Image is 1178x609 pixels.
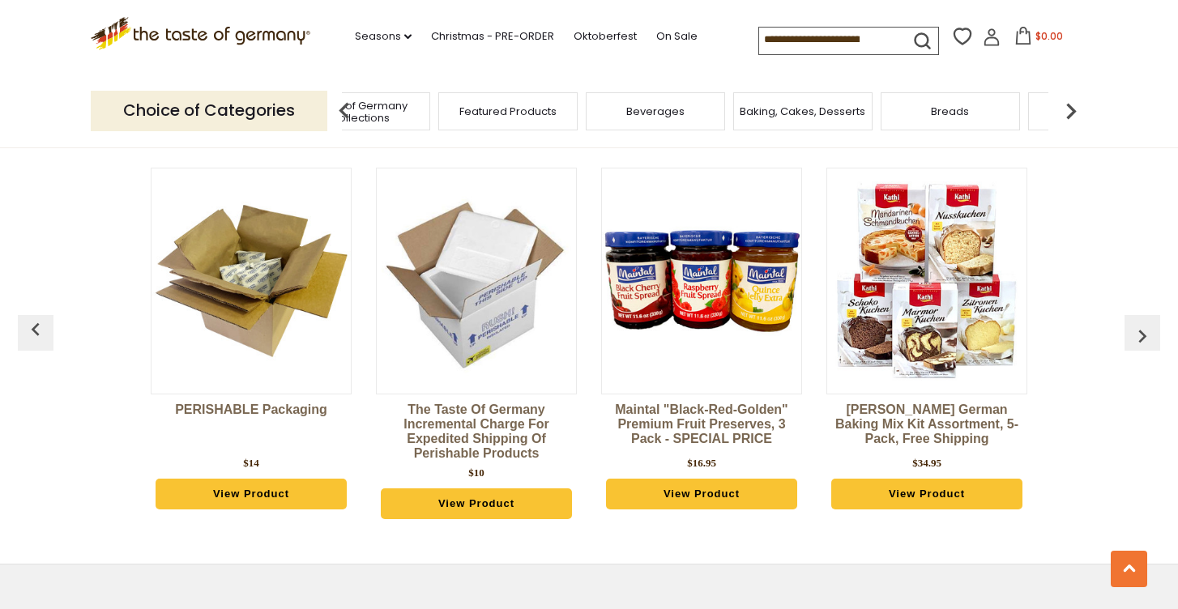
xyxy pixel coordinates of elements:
[827,181,1026,381] img: Kathi German Baking Mix Kit Assortment, 5-pack, Free Shipping
[931,105,969,117] a: Breads
[91,91,327,130] p: Choice of Categories
[826,402,1027,451] a: [PERSON_NAME] German Baking Mix Kit Assortment, 5-pack, Free Shipping
[626,105,685,117] a: Beverages
[243,455,259,471] div: $14
[156,479,347,509] a: View Product
[602,181,801,381] img: Maintal
[459,105,557,117] a: Featured Products
[151,402,352,451] a: PERISHABLE Packaging
[381,488,572,519] a: View Product
[912,455,941,471] div: $34.95
[468,465,484,481] div: $10
[1055,95,1087,127] img: next arrow
[152,181,351,381] img: PERISHABLE Packaging
[23,317,49,343] img: previous arrow
[376,402,577,461] a: The Taste of Germany Incremental Charge for Expedited Shipping of Perishable Products
[740,105,865,117] a: Baking, Cakes, Desserts
[377,181,576,381] img: The Taste of Germany Incremental Charge for Expedited Shipping of Perishable Products
[687,455,716,471] div: $16.95
[1035,29,1063,43] span: $0.00
[1129,323,1155,349] img: previous arrow
[831,479,1022,509] a: View Product
[355,28,412,45] a: Seasons
[574,28,637,45] a: Oktoberfest
[431,28,554,45] a: Christmas - PRE-ORDER
[606,479,797,509] a: View Product
[328,95,361,127] img: previous arrow
[601,402,802,451] a: Maintal "Black-Red-Golden" Premium Fruit Preserves, 3 pack - SPECIAL PRICE
[1004,27,1073,51] button: $0.00
[296,100,425,124] a: Taste of Germany Collections
[656,28,698,45] a: On Sale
